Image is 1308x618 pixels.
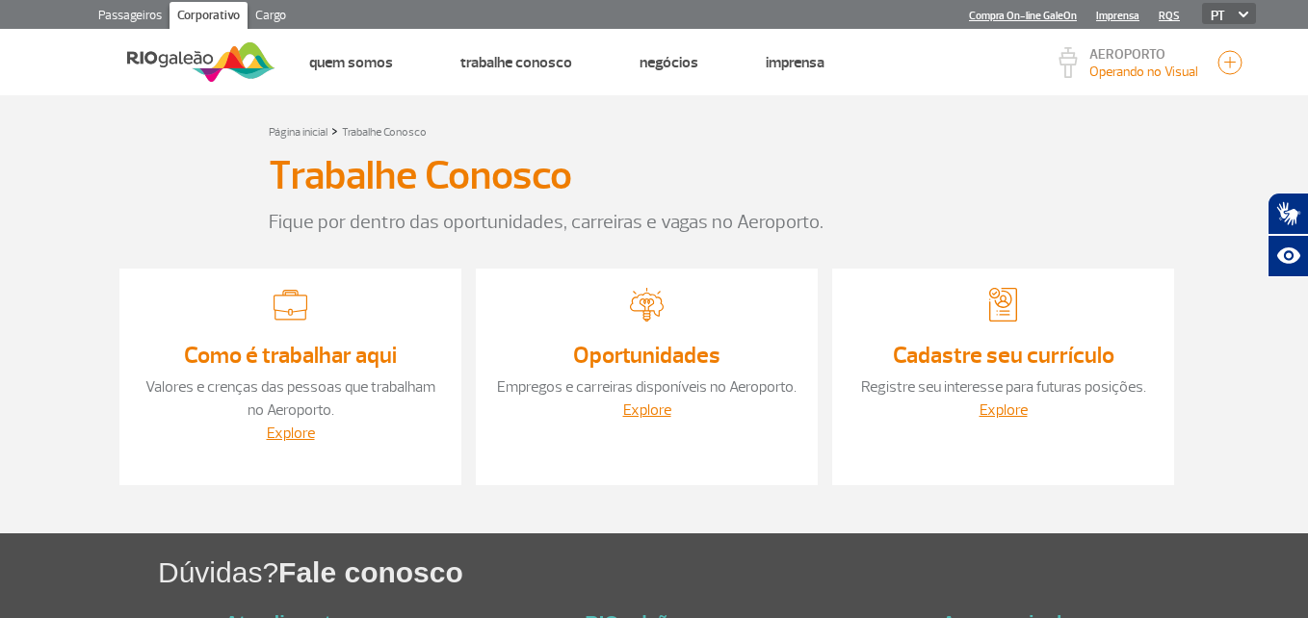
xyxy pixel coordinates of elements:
a: Oportunidades [573,341,720,370]
a: Imprensa [1096,10,1139,22]
a: Negócios [640,53,698,72]
a: Como é trabalhar aqui [184,341,397,370]
div: Plugin de acessibilidade da Hand Talk. [1268,193,1308,277]
a: Compra On-line GaleOn [969,10,1077,22]
a: Trabalhe Conosco [342,125,427,140]
a: RQS [1159,10,1180,22]
p: AEROPORTO [1089,48,1198,62]
span: Fale conosco [278,556,463,588]
a: > [331,119,338,142]
a: Corporativo [170,2,248,33]
a: Explore [980,400,1028,420]
a: Explore [267,424,315,443]
a: Explore [623,400,671,420]
button: Abrir tradutor de língua de sinais. [1268,193,1308,235]
a: Página inicial [269,125,327,140]
a: Empregos e carreiras disponíveis no Aeroporto. [497,377,797,397]
p: Fique por dentro das oportunidades, carreiras e vagas no Aeroporto. [269,208,1039,237]
a: Passageiros [91,2,170,33]
a: Quem Somos [309,53,393,72]
h3: Trabalhe Conosco [269,152,572,200]
h1: Dúvidas? [158,553,1308,592]
button: Abrir recursos assistivos. [1268,235,1308,277]
a: Valores e crenças das pessoas que trabalham no Aeroporto. [145,377,435,420]
a: Cadastre seu currículo [893,341,1114,370]
a: Trabalhe Conosco [460,53,572,72]
a: Registre seu interesse para futuras posições. [861,377,1146,397]
a: Imprensa [766,53,824,72]
p: Visibilidade de 10000m [1089,62,1198,82]
a: Cargo [248,2,294,33]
